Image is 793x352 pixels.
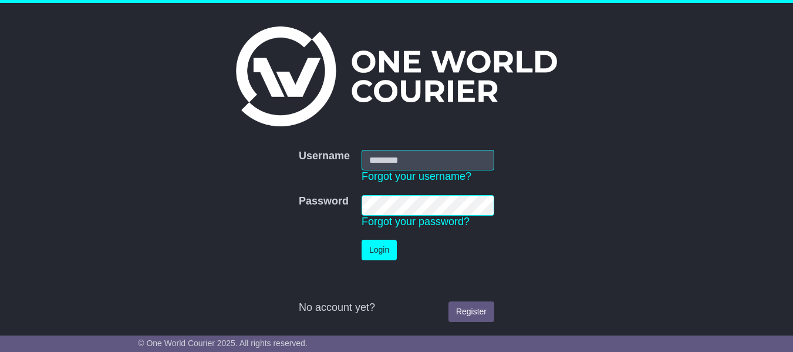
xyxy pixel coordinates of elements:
a: Register [448,301,494,322]
span: © One World Courier 2025. All rights reserved. [138,338,308,348]
label: Password [299,195,349,208]
label: Username [299,150,350,163]
button: Login [362,240,397,260]
a: Forgot your username? [362,170,471,182]
img: One World [236,26,556,126]
div: No account yet? [299,301,494,314]
a: Forgot your password? [362,216,470,227]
